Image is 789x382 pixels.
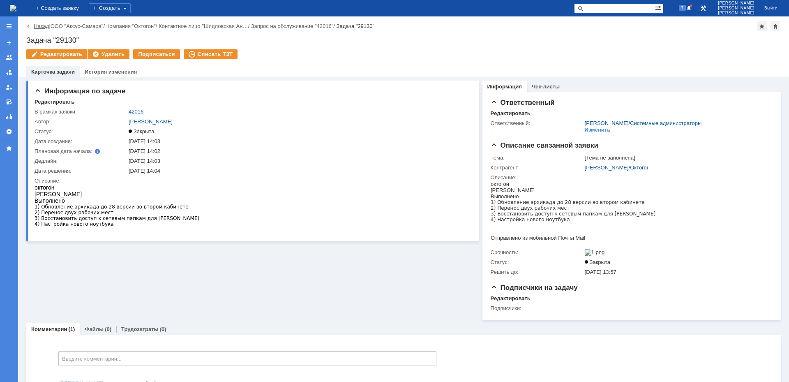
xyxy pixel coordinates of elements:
[718,6,754,11] span: [PERSON_NAME]
[337,23,375,29] div: Задача "29130"
[655,4,663,12] span: Расширенный поиск
[89,3,131,13] div: Создать
[2,110,16,123] a: Отчеты
[585,127,611,133] div: Изменить
[34,23,49,29] a: Назад
[35,138,127,145] div: Дата создания:
[487,83,522,90] a: Информация
[630,120,701,126] a: Системные администраторы
[51,23,106,29] div: /
[491,164,583,171] div: Контрагент:
[2,66,16,79] a: Заявки в моей ответственности
[85,69,137,75] a: История изменения
[35,118,127,125] div: Автор:
[106,23,156,29] a: Компания "Октогон"
[491,174,770,181] div: Описание:
[69,326,75,332] div: (1)
[585,164,768,171] div: /
[10,5,16,12] a: Перейти на домашнюю страницу
[105,326,111,332] div: (0)
[491,99,555,106] span: Ответственный
[585,164,629,171] a: [PERSON_NAME]
[129,109,143,115] a: 42016
[129,118,173,125] a: [PERSON_NAME]
[129,128,154,134] span: Закрыта
[51,23,104,29] a: ООО "Аксус-Самара"
[129,168,466,174] div: [DATE] 14:04
[491,269,583,276] div: Решить до:
[698,3,708,13] a: Перейти в интерфейс администратора
[121,326,159,332] a: Трудозатраты
[35,99,74,105] div: Редактировать
[2,81,16,94] a: Мои заявки
[159,23,251,29] div: /
[757,21,767,31] div: Добавить в избранное
[85,326,104,332] a: Файлы
[585,120,629,126] a: [PERSON_NAME]
[585,120,702,127] div: /
[35,128,127,135] div: Статус:
[491,284,578,292] span: Подписчики на задачу
[35,158,127,164] div: Дедлайн:
[491,110,531,117] div: Редактировать
[35,148,117,155] div: Плановая дата начала:
[679,5,686,11] span: 7
[31,326,67,332] a: Комментарии
[491,155,583,161] div: Тема:
[159,23,248,29] a: Контактное лицо "Шидловская Ан…
[771,21,780,31] div: Сделать домашней страницей
[129,148,466,155] div: [DATE] 14:02
[35,109,127,115] div: В рамках заявки:
[35,87,125,95] span: Информация по задаче
[160,326,166,332] div: (0)
[10,5,16,12] img: logo
[491,305,583,312] div: Подписчики:
[630,164,650,171] a: Октогон
[585,249,605,256] img: 1.png
[718,1,754,6] span: [PERSON_NAME]
[251,23,334,29] a: Запрос на обслуживание "42016"
[26,36,781,44] div: Задача "29130"
[31,69,75,75] a: Карточка задачи
[585,155,768,161] div: [Тема не заполнена]
[2,95,16,109] a: Мои согласования
[585,259,610,265] span: Закрыта
[2,36,16,49] a: Создать заявку
[491,295,531,302] div: Редактировать
[491,259,583,266] div: Статус:
[35,178,468,184] div: Описание:
[251,23,337,29] div: /
[532,83,560,90] a: Чек-листы
[129,138,466,145] div: [DATE] 14:03
[585,269,616,275] span: [DATE] 13:57
[35,168,127,174] div: Дата решения:
[129,158,466,164] div: [DATE] 14:03
[491,141,598,149] span: Описание связанной заявки
[491,120,583,127] div: Ответственный:
[106,23,159,29] div: /
[718,11,754,16] span: [PERSON_NAME]
[49,23,50,29] div: |
[2,125,16,138] a: Настройки
[2,51,16,64] a: Заявки на командах
[491,249,583,256] div: Срочность:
